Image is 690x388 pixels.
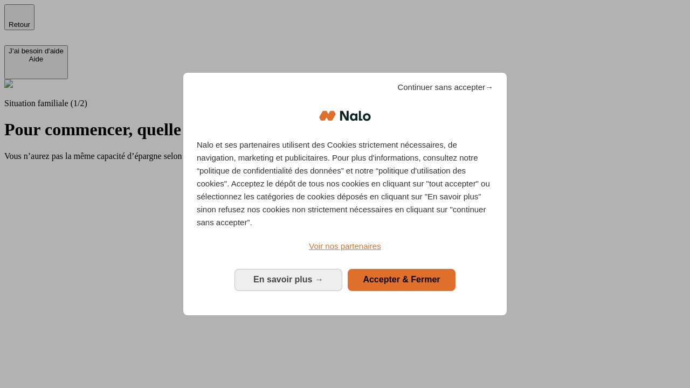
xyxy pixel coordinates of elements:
span: Voir nos partenaires [309,241,381,251]
span: Accepter & Fermer [363,275,440,284]
button: Accepter & Fermer: Accepter notre traitement des données et fermer [348,269,456,290]
a: Voir nos partenaires [197,240,493,253]
button: En savoir plus: Configurer vos consentements [234,269,342,290]
span: En savoir plus → [253,275,323,284]
img: Logo [319,100,371,132]
span: Continuer sans accepter→ [397,81,493,94]
p: Nalo et ses partenaires utilisent des Cookies strictement nécessaires, de navigation, marketing e... [197,138,493,229]
div: Bienvenue chez Nalo Gestion du consentement [183,73,507,315]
